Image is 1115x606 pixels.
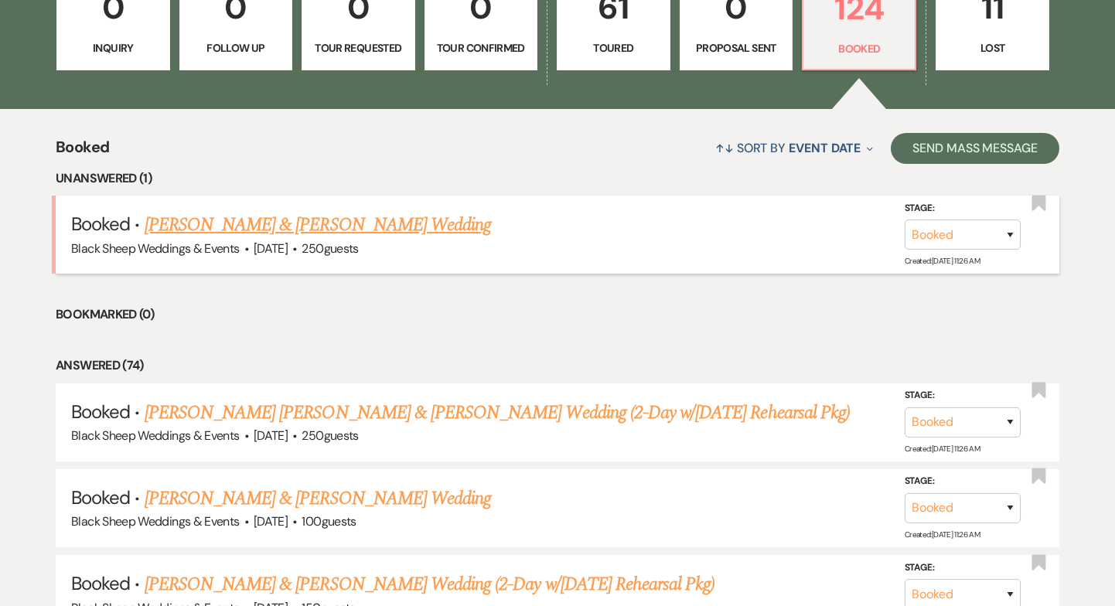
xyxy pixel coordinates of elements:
[254,513,288,529] span: [DATE]
[71,400,130,424] span: Booked
[312,39,404,56] p: Tour Requested
[905,529,980,540] span: Created: [DATE] 11:26 AM
[71,240,239,257] span: Black Sheep Weddings & Events
[254,427,288,444] span: [DATE]
[145,399,850,427] a: [PERSON_NAME] [PERSON_NAME] & [PERSON_NAME] Wedding (2-Day w/[DATE] Rehearsal Pkg)
[690,39,783,56] p: Proposal Sent
[189,39,282,56] p: Follow Up
[567,39,660,56] p: Toured
[71,212,130,236] span: Booked
[254,240,288,257] span: [DATE]
[715,140,734,156] span: ↑↓
[145,570,715,598] a: [PERSON_NAME] & [PERSON_NAME] Wedding (2-Day w/[DATE] Rehearsal Pkg)
[905,444,980,454] span: Created: [DATE] 11:26 AM
[905,200,1021,217] label: Stage:
[66,39,159,56] p: Inquiry
[905,559,1021,576] label: Stage:
[56,169,1059,189] li: Unanswered (1)
[435,39,527,56] p: Tour Confirmed
[905,387,1021,404] label: Stage:
[302,427,358,444] span: 250 guests
[56,356,1059,376] li: Answered (74)
[789,140,861,156] span: Event Date
[71,427,239,444] span: Black Sheep Weddings & Events
[302,513,356,529] span: 100 guests
[813,40,905,57] p: Booked
[71,485,130,509] span: Booked
[709,128,879,169] button: Sort By Event Date
[891,133,1059,164] button: Send Mass Message
[905,256,980,266] span: Created: [DATE] 11:26 AM
[946,39,1038,56] p: Lost
[71,513,239,529] span: Black Sheep Weddings & Events
[905,473,1021,490] label: Stage:
[145,485,491,512] a: [PERSON_NAME] & [PERSON_NAME] Wedding
[71,571,130,595] span: Booked
[56,135,109,169] span: Booked
[145,211,491,239] a: [PERSON_NAME] & [PERSON_NAME] Wedding
[56,305,1059,325] li: Bookmarked (0)
[302,240,358,257] span: 250 guests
